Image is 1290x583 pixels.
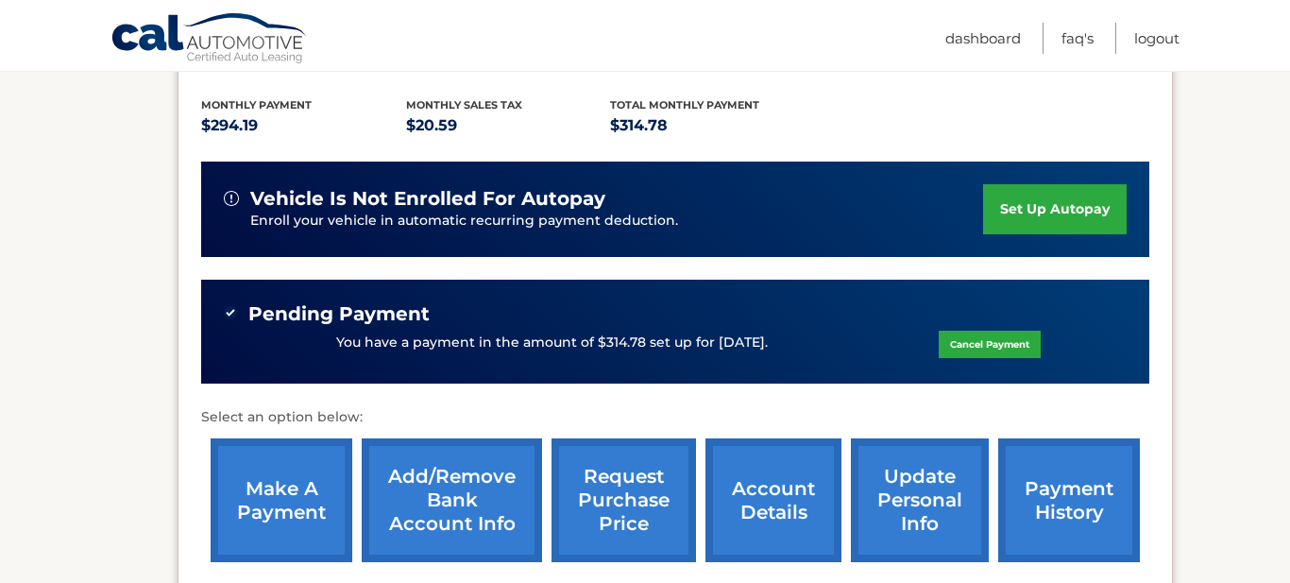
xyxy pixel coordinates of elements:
[998,438,1140,562] a: payment history
[552,438,696,562] a: request purchase price
[851,438,989,562] a: update personal info
[406,98,522,111] span: Monthly sales Tax
[983,184,1127,234] a: set up autopay
[705,438,841,562] a: account details
[610,112,815,139] p: $314.78
[610,98,759,111] span: Total Monthly Payment
[250,211,983,231] p: Enroll your vehicle in automatic recurring payment deduction.
[945,23,1021,54] a: Dashboard
[406,112,611,139] p: $20.59
[110,12,309,67] a: Cal Automotive
[250,187,605,211] span: vehicle is not enrolled for autopay
[224,306,237,319] img: check-green.svg
[1134,23,1180,54] a: Logout
[201,406,1149,429] p: Select an option below:
[248,302,430,326] span: Pending Payment
[336,333,768,353] p: You have a payment in the amount of $314.78 set up for [DATE].
[362,438,542,562] a: Add/Remove bank account info
[1061,23,1094,54] a: FAQ's
[939,331,1041,358] a: Cancel Payment
[201,112,406,139] p: $294.19
[201,98,312,111] span: Monthly Payment
[211,438,352,562] a: make a payment
[224,191,239,206] img: alert-white.svg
